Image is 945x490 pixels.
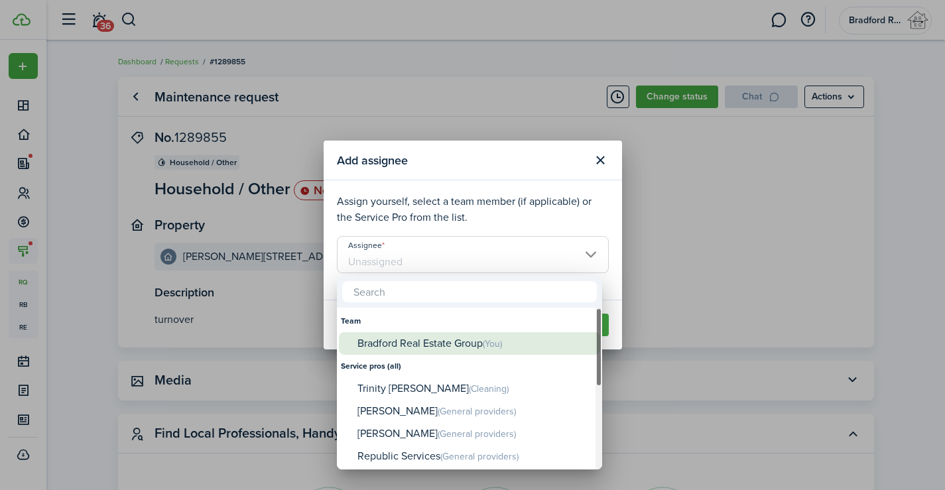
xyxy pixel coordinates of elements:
[357,422,592,446] div: [PERSON_NAME]
[438,404,516,418] span: (General providers)
[469,382,509,396] span: (Cleaning)
[357,332,592,355] div: Bradford Real Estate Group
[341,355,598,377] div: Service pros (all)
[357,400,592,423] div: [PERSON_NAME]
[438,427,516,441] span: (General providers)
[483,337,502,351] span: (You)
[337,308,602,469] mbsc-wheel: Assignee
[357,377,592,400] div: Trinity [PERSON_NAME]
[357,445,592,468] div: Republic Services
[342,281,597,302] input: Search
[341,310,598,332] div: Team
[440,450,519,463] span: (General providers)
